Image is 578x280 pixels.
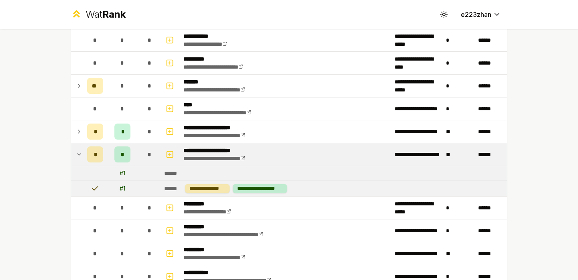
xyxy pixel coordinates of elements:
[120,185,125,193] div: # 1
[120,169,125,177] div: # 1
[454,7,507,22] button: e223zhan
[102,8,126,20] span: Rank
[71,8,126,21] a: WatRank
[461,10,491,19] span: e223zhan
[85,8,126,21] div: Wat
